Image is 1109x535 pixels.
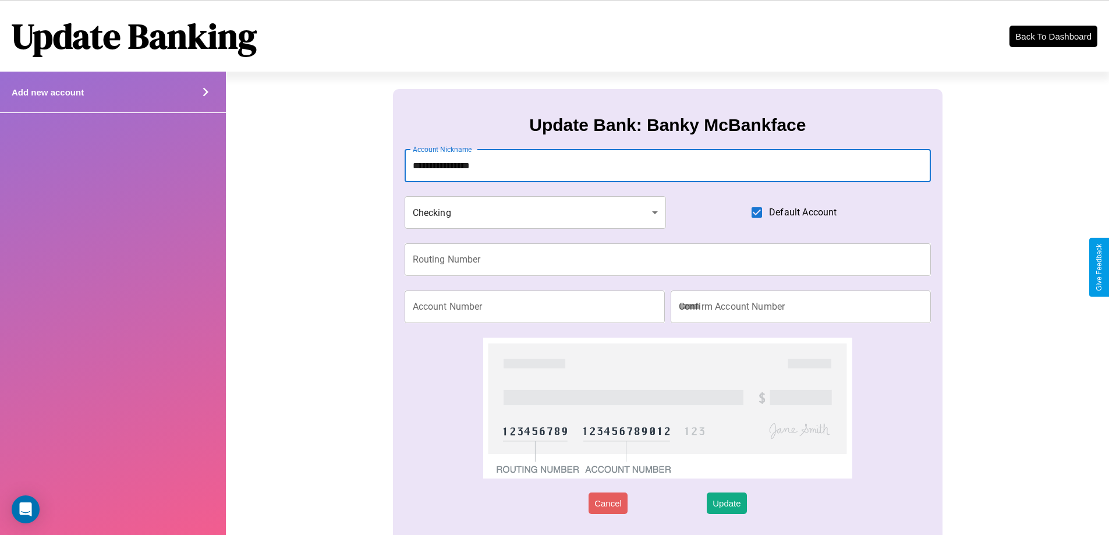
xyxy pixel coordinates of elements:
span: Default Account [769,206,837,219]
h1: Update Banking [12,12,257,60]
div: Checking [405,196,667,229]
button: Update [707,493,746,514]
h3: Update Bank: Banky McBankface [529,115,806,135]
button: Cancel [589,493,628,514]
img: check [483,338,852,479]
button: Back To Dashboard [1009,26,1097,47]
h4: Add new account [12,87,84,97]
label: Account Nickname [413,144,472,154]
div: Open Intercom Messenger [12,495,40,523]
div: Give Feedback [1095,244,1103,291]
